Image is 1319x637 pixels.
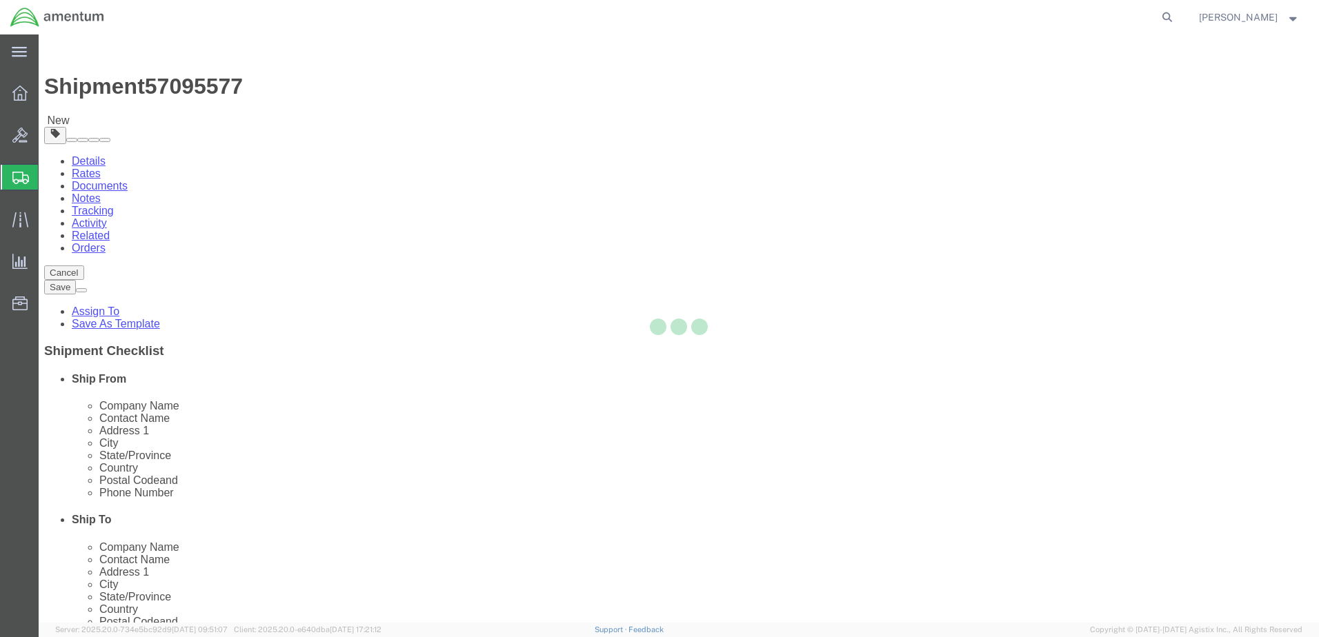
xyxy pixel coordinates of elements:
a: Support [595,625,629,634]
span: [DATE] 17:21:12 [330,625,381,634]
a: Feedback [628,625,664,634]
img: logo [10,7,105,28]
button: [PERSON_NAME] [1198,9,1300,26]
span: [DATE] 09:51:07 [172,625,228,634]
span: Server: 2025.20.0-734e5bc92d9 [55,625,228,634]
span: Scott Meyers [1199,10,1278,25]
span: Client: 2025.20.0-e640dba [234,625,381,634]
span: Copyright © [DATE]-[DATE] Agistix Inc., All Rights Reserved [1090,624,1302,636]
